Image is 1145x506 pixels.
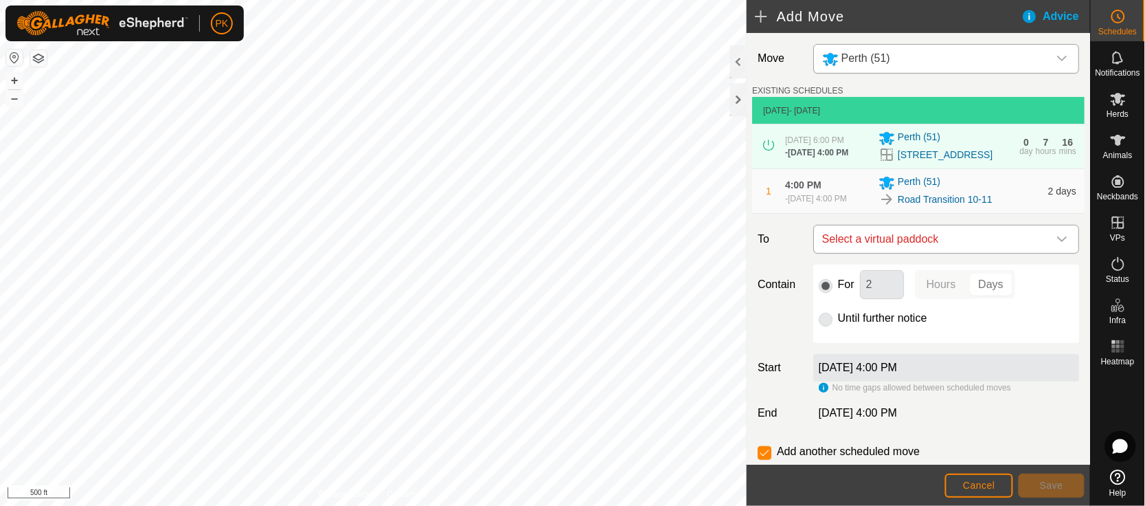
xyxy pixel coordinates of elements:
span: Perth (51) [898,175,940,191]
span: Notifications [1096,69,1140,77]
img: Gallagher Logo [16,11,188,36]
button: Save [1019,474,1085,498]
div: dropdown trigger [1048,45,1076,73]
div: mins [1059,147,1076,155]
span: [DATE] 6:00 PM [785,135,844,145]
span: 1 [766,186,771,197]
label: End [752,405,808,421]
span: Neckbands [1097,192,1138,201]
span: [DATE] [763,106,789,115]
label: Until further notice [838,313,927,324]
div: - [785,192,847,205]
label: EXISTING SCHEDULES [752,85,843,97]
span: Infra [1109,316,1126,324]
span: Perth (51) [841,52,890,64]
span: VPs [1110,234,1125,242]
span: - [DATE] [789,106,820,115]
img: To [878,191,895,208]
span: Save [1040,480,1063,491]
label: Move [752,44,808,74]
button: Reset Map [6,49,23,66]
span: Heatmap [1101,357,1135,366]
span: Perth [817,45,1048,73]
label: Contain [752,276,808,293]
label: For [838,279,854,290]
button: – [6,90,23,107]
h2: Add Move [755,8,1021,25]
span: Cancel [963,480,995,491]
span: [DATE] 4:00 PM [819,407,897,419]
label: Start [752,360,808,376]
label: [DATE] 4:00 PM [819,362,897,373]
span: Herds [1107,110,1129,118]
a: [STREET_ADDRESS] [898,148,993,162]
span: Select a virtual paddock [817,225,1048,253]
span: Help [1109,489,1126,497]
button: + [6,72,23,89]
label: Add another scheduled move [777,446,920,457]
span: No time gaps allowed between scheduled moves [832,383,1011,393]
a: Contact Us [387,488,427,500]
a: Road Transition 10-11 [898,192,993,207]
div: dropdown trigger [1048,225,1076,253]
span: [DATE] 4:00 PM [788,148,848,157]
div: day [1019,147,1032,155]
span: Status [1106,275,1129,283]
div: 16 [1063,137,1074,147]
span: 2 days [1048,186,1076,197]
span: [DATE] 4:00 PM [788,194,847,203]
div: 7 [1043,137,1049,147]
div: hours [1036,147,1056,155]
span: Animals [1103,151,1133,159]
a: Help [1091,464,1145,503]
label: To [752,225,808,254]
span: 4:00 PM [785,179,821,190]
div: - [785,146,848,159]
a: Privacy Policy [319,488,370,500]
button: Map Layers [30,50,47,67]
button: Cancel [945,474,1013,498]
span: Perth (51) [898,130,940,146]
div: 0 [1023,137,1029,147]
div: Advice [1021,8,1090,25]
span: PK [216,16,229,31]
span: Schedules [1098,27,1137,36]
